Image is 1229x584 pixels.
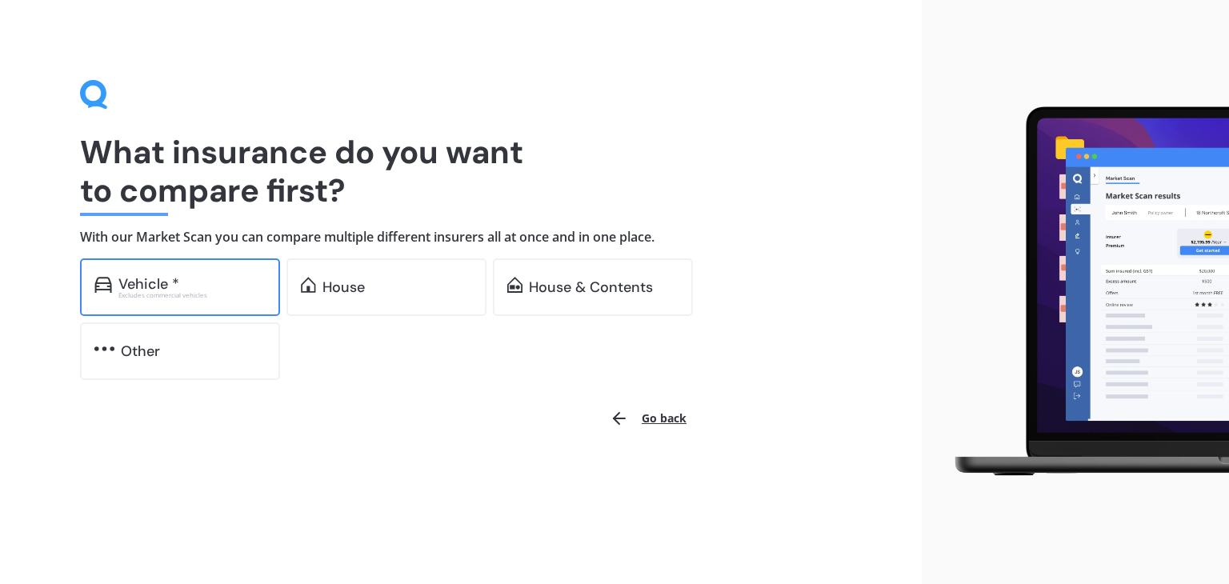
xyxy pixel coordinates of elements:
[80,229,842,246] h4: With our Market Scan you can compare multiple different insurers all at once and in one place.
[94,341,114,357] img: other.81dba5aafe580aa69f38.svg
[507,277,522,293] img: home-and-contents.b802091223b8502ef2dd.svg
[118,276,179,292] div: Vehicle *
[322,279,365,295] div: House
[935,98,1229,485] img: laptop.webp
[121,343,160,359] div: Other
[600,399,696,438] button: Go back
[118,292,266,298] div: Excludes commercial vehicles
[80,133,842,210] h1: What insurance do you want to compare first?
[301,277,316,293] img: home.91c183c226a05b4dc763.svg
[94,277,112,293] img: car.f15378c7a67c060ca3f3.svg
[529,279,653,295] div: House & Contents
